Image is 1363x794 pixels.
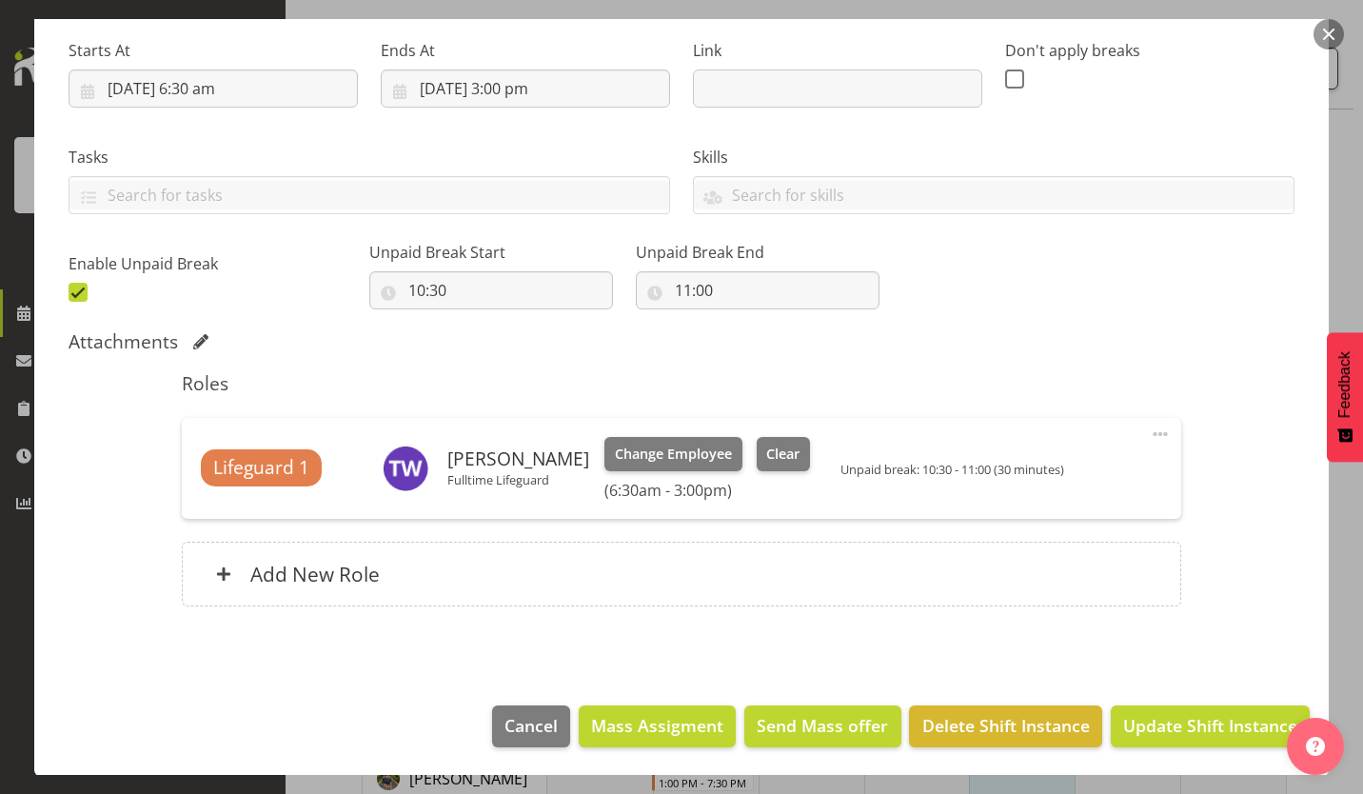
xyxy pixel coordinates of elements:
[1005,39,1294,62] label: Don't apply breaks
[381,69,670,108] input: Click to select...
[694,180,1294,209] input: Search for skills
[69,146,670,169] label: Tasks
[840,461,1064,478] span: Unpaid break: 10:30 - 11:00 (30 minutes)
[504,713,558,738] span: Cancel
[1111,705,1310,747] button: Update Shift Instance
[369,271,613,309] input: Click to select...
[69,180,669,209] input: Search for tasks
[744,705,900,747] button: Send Mass offer
[381,39,670,62] label: Ends At
[693,39,982,62] label: Link
[69,330,178,353] h5: Attachments
[213,454,309,482] span: Lifeguard 1
[615,444,732,465] span: Change Employee
[69,39,358,62] label: Starts At
[636,271,879,309] input: Click to select...
[492,705,570,747] button: Cancel
[369,241,613,264] label: Unpaid Break Start
[579,705,736,747] button: Mass Assigment
[1336,351,1353,418] span: Feedback
[250,562,380,586] h6: Add New Role
[604,437,742,471] button: Change Employee
[1123,713,1297,738] span: Update Shift Instance
[636,241,879,264] label: Unpaid Break End
[182,372,1180,395] h5: Roles
[757,437,811,471] button: Clear
[69,69,358,108] input: Click to select...
[1327,332,1363,462] button: Feedback - Show survey
[591,713,723,738] span: Mass Assigment
[693,146,1294,169] label: Skills
[604,481,810,500] h6: (6:30am - 3:00pm)
[447,472,589,487] p: Fulltime Lifeguard
[922,713,1090,738] span: Delete Shift Instance
[383,446,428,491] img: tessa-wright10440.jpg
[447,448,589,469] h6: [PERSON_NAME]
[757,713,888,738] span: Send Mass offer
[766,444,800,465] span: Clear
[1306,737,1325,756] img: help-xxl-2.png
[909,705,1101,747] button: Delete Shift Instance
[69,252,358,275] label: Enable Unpaid Break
